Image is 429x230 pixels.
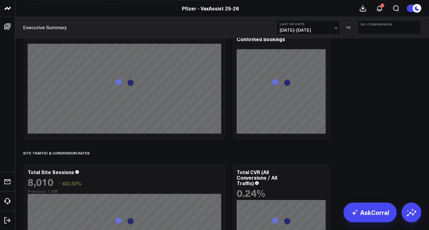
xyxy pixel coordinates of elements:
a: AskCorral [344,203,397,222]
button: Last 30 Days[DATE]-[DATE] [276,20,340,35]
a: Executive Summary [23,24,67,31]
div: Site Traffic & Conversion Rates [23,146,90,160]
div: Total Site Sessions [28,169,74,175]
div: VS [343,25,354,29]
div: 1 [380,3,384,7]
span: [DATE] - [DATE] [280,28,337,33]
button: No Comparison [357,20,421,35]
span: ↑ [58,179,61,187]
div: Previous: 1.59K [28,189,221,194]
b: No Comparison [361,22,418,26]
span: 402.82% [62,180,81,187]
div: 8,010 [28,176,53,187]
div: 0.24% [237,187,265,198]
div: Total CVR (All Conversions / All Traffic) [237,169,277,186]
a: Pfizer - VaxAssist 25-26 [182,5,239,12]
b: Last 30 Days [280,22,337,26]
